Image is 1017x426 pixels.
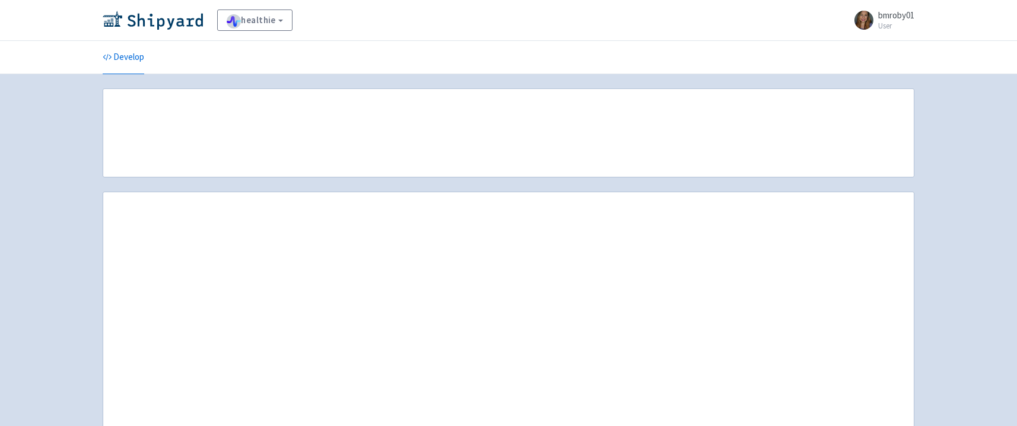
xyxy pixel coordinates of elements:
a: Develop [103,41,144,74]
img: Shipyard logo [103,11,203,30]
a: healthie [217,9,293,31]
span: bmroby01 [878,9,914,21]
a: bmroby01 User [847,11,914,30]
small: User [878,22,914,30]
